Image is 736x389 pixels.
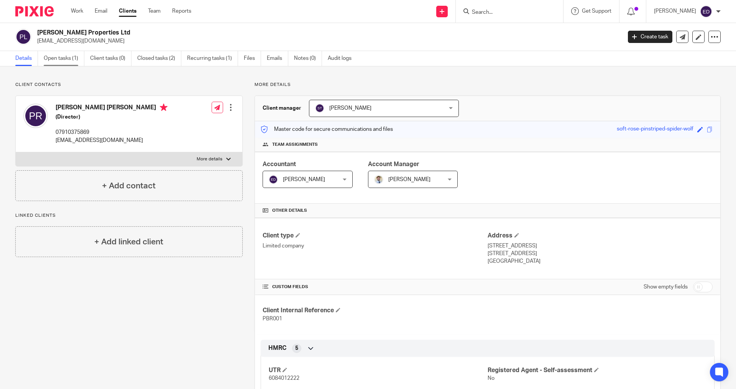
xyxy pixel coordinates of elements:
[263,104,301,112] h3: Client manager
[56,104,168,113] h4: [PERSON_NAME] [PERSON_NAME]
[272,142,318,148] span: Team assignments
[56,113,168,121] h5: (Director)
[15,82,243,88] p: Client contacts
[269,175,278,184] img: svg%3E
[328,51,357,66] a: Audit logs
[654,7,696,15] p: [PERSON_NAME]
[488,232,713,240] h4: Address
[90,51,131,66] a: Client tasks (0)
[102,180,156,192] h4: + Add contact
[148,7,161,15] a: Team
[374,175,383,184] img: 1693835698283.jfif
[700,5,712,18] img: svg%3E
[272,208,307,214] span: Other details
[23,104,48,128] img: svg%3E
[295,344,298,352] span: 5
[283,177,325,182] span: [PERSON_NAME]
[488,366,706,374] h4: Registered Agent - Self-assessment
[172,7,191,15] a: Reports
[261,125,393,133] p: Master code for secure communications and files
[268,344,286,352] span: HMRC
[388,177,430,182] span: [PERSON_NAME]
[15,29,31,45] img: svg%3E
[269,366,488,374] h4: UTR
[582,8,611,14] span: Get Support
[267,51,288,66] a: Emails
[15,6,54,16] img: Pixie
[488,250,713,257] p: [STREET_ADDRESS]
[315,104,324,113] img: svg%3E
[137,51,181,66] a: Closed tasks (2)
[95,7,107,15] a: Email
[471,9,540,16] input: Search
[368,161,419,167] span: Account Manager
[15,51,38,66] a: Details
[263,307,488,315] h4: Client Internal Reference
[329,105,371,111] span: [PERSON_NAME]
[244,51,261,66] a: Files
[263,161,296,167] span: Accountant
[94,236,163,248] h4: + Add linked client
[44,51,84,66] a: Open tasks (1)
[488,257,713,265] p: [GEOGRAPHIC_DATA]
[644,283,688,291] label: Show empty fields
[197,156,222,162] p: More details
[488,242,713,250] p: [STREET_ADDRESS]
[56,129,168,136] p: 07910375869
[628,31,672,43] a: Create task
[187,51,238,66] a: Recurring tasks (1)
[37,29,501,37] h2: [PERSON_NAME] Properties Ltd
[37,37,616,45] p: [EMAIL_ADDRESS][DOMAIN_NAME]
[71,7,83,15] a: Work
[263,232,488,240] h4: Client type
[263,284,488,290] h4: CUSTOM FIELDS
[617,125,693,134] div: soft-rose-pinstriped-spider-wolf
[488,376,495,381] span: No
[160,104,168,111] i: Primary
[119,7,136,15] a: Clients
[56,137,168,144] p: [EMAIL_ADDRESS][DOMAIN_NAME]
[263,242,488,250] p: Limited company
[15,213,243,219] p: Linked clients
[255,82,721,88] p: More details
[294,51,322,66] a: Notes (0)
[263,316,282,321] span: PBR001
[269,376,299,381] span: 6084012222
